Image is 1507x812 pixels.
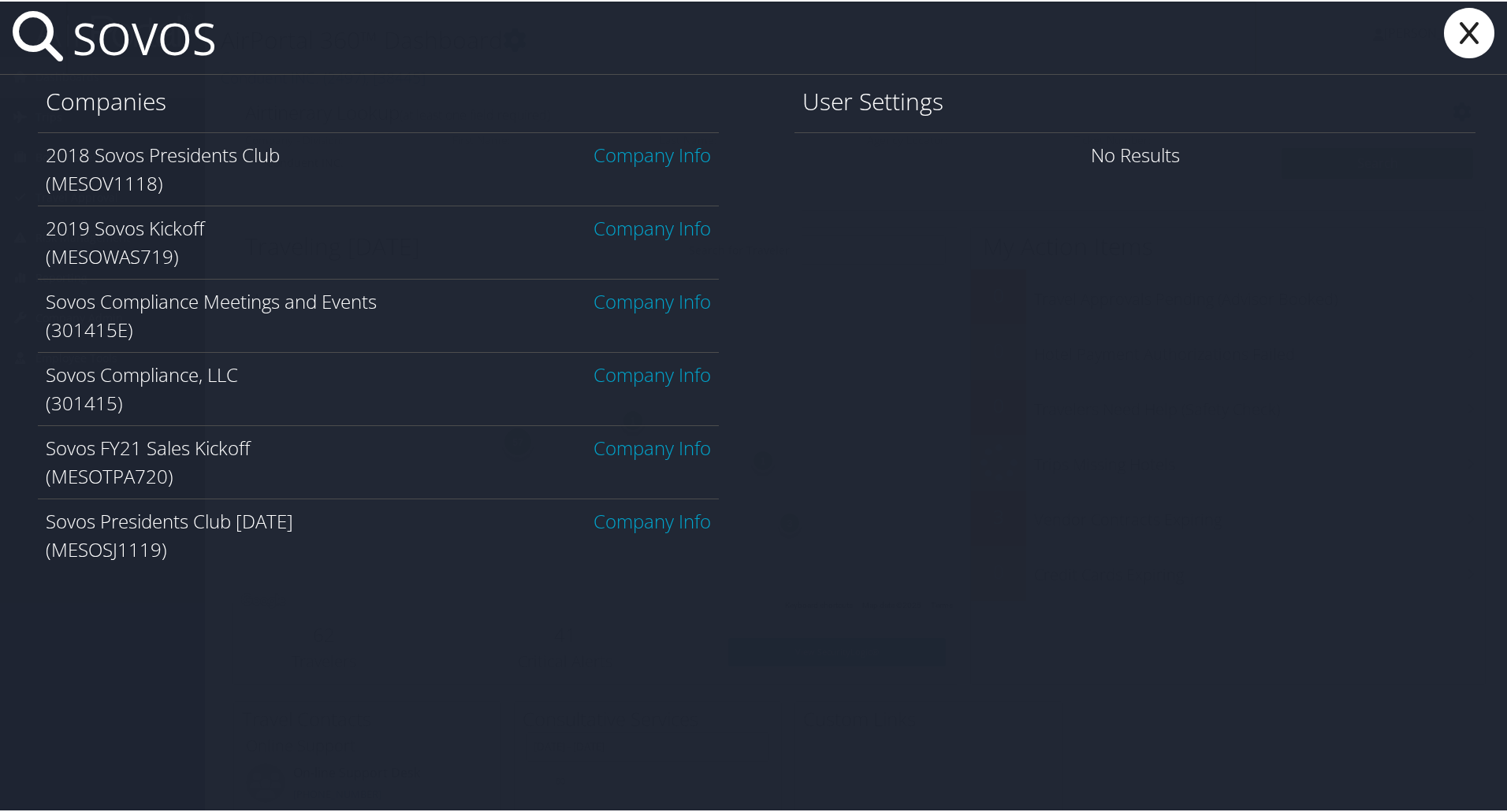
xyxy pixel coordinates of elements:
[593,140,711,166] a: Company Info
[593,506,711,532] a: Company Info
[46,241,711,269] div: (MESOWAS719)
[593,433,711,459] a: Company Info
[46,83,711,117] h1: Companies
[46,287,377,313] span: Sovos Compliance Meetings and Events
[794,131,1475,176] div: No Results
[593,287,711,313] a: Company Info
[593,360,711,386] a: Company Info
[46,314,711,343] div: (301415E)
[46,506,293,532] span: Sovos Presidents Club [DATE]
[46,534,711,562] div: (MESOSJ1119)
[46,168,711,196] div: (MESOV1118)
[46,387,711,416] div: (301415)
[46,213,204,239] span: 2019 Sovos Kickoff
[46,461,711,489] div: (MESOTPA720)
[46,140,280,166] span: 2018 Sovos Presidents Club
[802,83,1468,117] h1: User Settings
[593,213,711,239] a: Company Info
[46,433,250,459] span: Sovos FY21 Sales Kickoff
[46,360,238,386] span: Sovos Compliance, LLC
